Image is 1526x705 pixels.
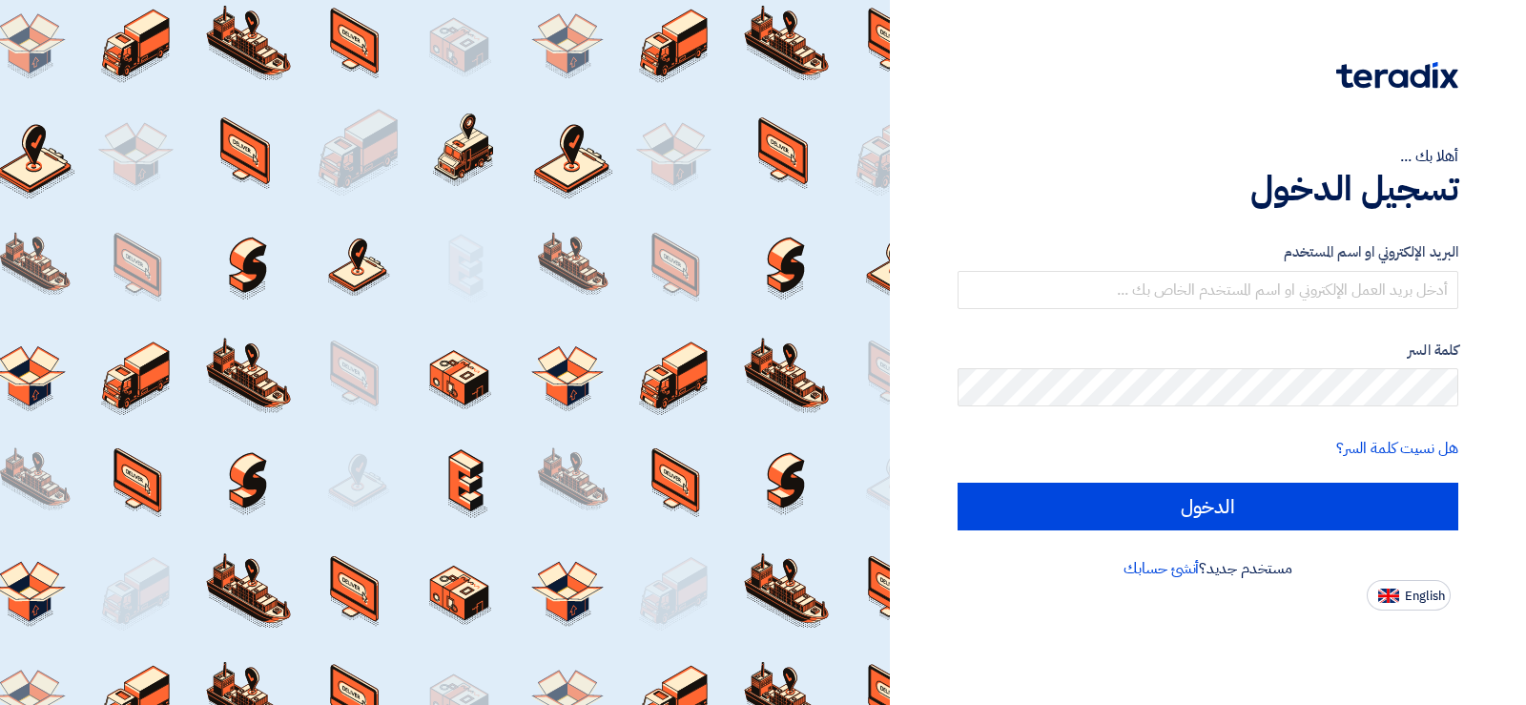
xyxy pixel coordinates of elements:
label: كلمة السر [958,340,1458,362]
a: هل نسيت كلمة السر؟ [1336,437,1458,460]
div: أهلا بك ... [958,145,1458,168]
div: مستخدم جديد؟ [958,557,1458,580]
img: en-US.png [1378,589,1399,603]
label: البريد الإلكتروني او اسم المستخدم [958,241,1458,263]
button: English [1367,580,1451,611]
a: أنشئ حسابك [1124,557,1199,580]
span: English [1405,590,1445,603]
input: الدخول [958,483,1458,530]
h1: تسجيل الدخول [958,168,1458,210]
input: أدخل بريد العمل الإلكتروني او اسم المستخدم الخاص بك ... [958,271,1458,309]
img: Teradix logo [1336,62,1458,89]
